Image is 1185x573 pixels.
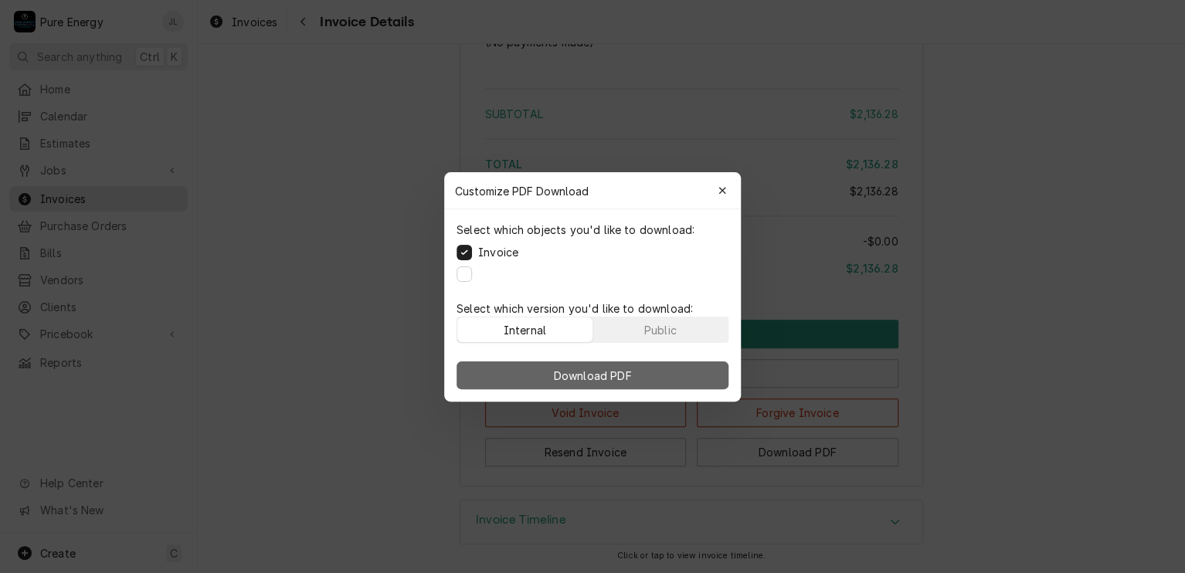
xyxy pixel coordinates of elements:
[478,244,518,260] label: Invoice
[457,300,728,317] p: Select which version you'd like to download:
[457,361,728,389] button: Download PDF
[504,321,546,337] div: Internal
[644,321,677,337] div: Public
[457,222,694,238] p: Select which objects you'd like to download:
[551,367,635,383] span: Download PDF
[444,172,741,209] div: Customize PDF Download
